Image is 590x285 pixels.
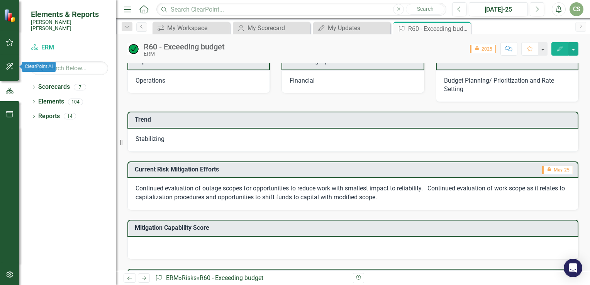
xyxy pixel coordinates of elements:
[136,77,165,84] span: Operations
[156,3,446,16] input: Search ClearPoint...
[68,98,83,105] div: 104
[31,10,108,19] span: Elements & Reports
[417,6,434,12] span: Search
[408,24,469,34] div: R60 - Exceeding budget
[289,58,419,65] h3: Risk Category
[155,274,347,283] div: » »
[166,274,179,282] a: ERM
[4,9,17,22] img: ClearPoint Strategy
[167,23,228,33] div: My Workspace
[22,62,56,72] div: ClearPoint AI
[290,77,315,84] span: Financial
[136,135,164,142] span: Stabilizing
[443,58,574,65] h3: Theme
[38,112,60,121] a: Reports
[200,274,263,282] div: R60 - Exceeding budget
[38,97,64,106] a: Elements
[135,116,574,123] h3: Trend
[564,259,582,277] div: Open Intercom Messenger
[135,224,574,231] h3: Mitigation Capability Score
[31,61,108,75] input: Search Below...
[135,58,265,65] h3: Department
[144,51,225,57] div: ERM
[74,84,86,90] div: 7
[31,19,108,32] small: [PERSON_NAME] [PERSON_NAME]
[406,4,444,15] button: Search
[542,166,573,174] span: May-25
[154,23,228,33] a: My Workspace
[469,2,528,16] button: [DATE]-25
[471,5,525,14] div: [DATE]-25
[135,166,453,173] h3: Current Risk Mitigation Efforts
[470,45,496,53] span: 2025
[38,83,70,92] a: Scorecards
[64,113,76,120] div: 14
[144,42,225,51] div: R60 - Exceeding budget
[235,23,308,33] a: My Scorecard
[248,23,308,33] div: My Scorecard
[31,43,108,52] a: ERM
[328,23,388,33] div: My Updates
[136,185,565,201] span: Continued evaluation of outage scopes for opportunities to reduce work with smallest impact to re...
[182,274,197,282] a: Risks
[444,77,554,93] span: Budget Planning/ Prioritization and Rate Setting
[127,43,140,55] img: Manageable
[570,2,583,16] button: CS
[315,23,388,33] a: My Updates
